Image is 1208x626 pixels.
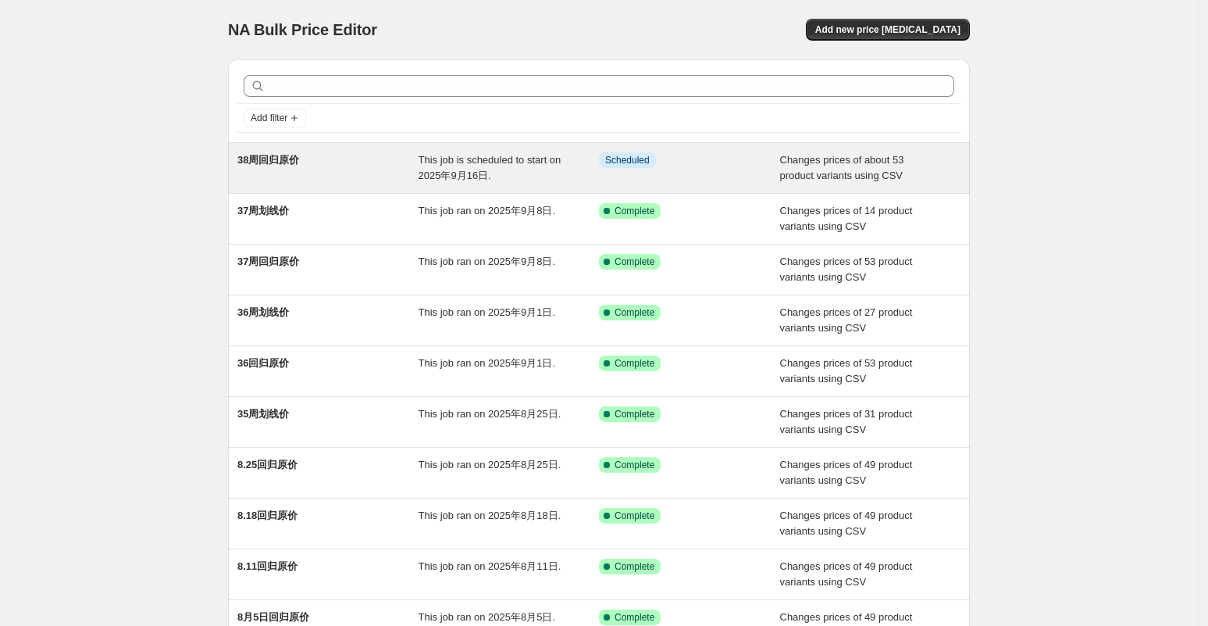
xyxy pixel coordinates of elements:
span: 38周回归原价 [237,154,299,166]
span: Changes prices of 14 product variants using CSV [780,205,913,232]
span: Complete [615,256,654,268]
span: 37周回归原价 [237,256,299,267]
span: This job ran on 2025年9月1日. [419,306,556,318]
span: 8月5日回归原价 [237,611,309,623]
span: Add new price [MEDICAL_DATA] [815,23,960,36]
span: Complete [615,357,654,370]
span: Changes prices of 49 product variants using CSV [780,459,913,486]
span: 8.25回归原价 [237,459,298,470]
span: This job ran on 2025年9月8日. [419,205,556,216]
span: Complete [615,560,654,573]
span: Scheduled [605,154,650,166]
span: Changes prices of about 53 product variants using CSV [780,154,904,181]
span: Complete [615,306,654,319]
span: This job ran on 2025年9月8日. [419,256,556,267]
span: This job ran on 2025年8月25日. [419,408,561,420]
button: Add new price [MEDICAL_DATA] [806,19,970,41]
span: This job ran on 2025年8月11日. [419,560,561,572]
span: Changes prices of 31 product variants using CSV [780,408,913,435]
span: Complete [615,459,654,471]
span: Complete [615,510,654,522]
span: Add filter [251,112,287,124]
span: This job ran on 2025年8月18日. [419,510,561,521]
span: Complete [615,408,654,420]
span: NA Bulk Price Editor [228,21,377,38]
span: 35周划线价 [237,408,289,420]
span: Changes prices of 49 product variants using CSV [780,560,913,588]
span: Complete [615,205,654,217]
span: Complete [615,611,654,624]
button: Add filter [244,109,306,127]
span: 36周划线价 [237,306,289,318]
span: Changes prices of 53 product variants using CSV [780,256,913,283]
span: This job ran on 2025年8月25日. [419,459,561,470]
span: Changes prices of 53 product variants using CSV [780,357,913,385]
span: 37周划线价 [237,205,289,216]
span: This job ran on 2025年8月5日. [419,611,556,623]
span: Changes prices of 49 product variants using CSV [780,510,913,537]
span: This job ran on 2025年9月1日. [419,357,556,369]
span: Changes prices of 27 product variants using CSV [780,306,913,334]
span: This job is scheduled to start on 2025年9月16日. [419,154,561,181]
span: 36回归原价 [237,357,289,369]
span: 8.11回归原价 [237,560,298,572]
span: 8.18回归原价 [237,510,298,521]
